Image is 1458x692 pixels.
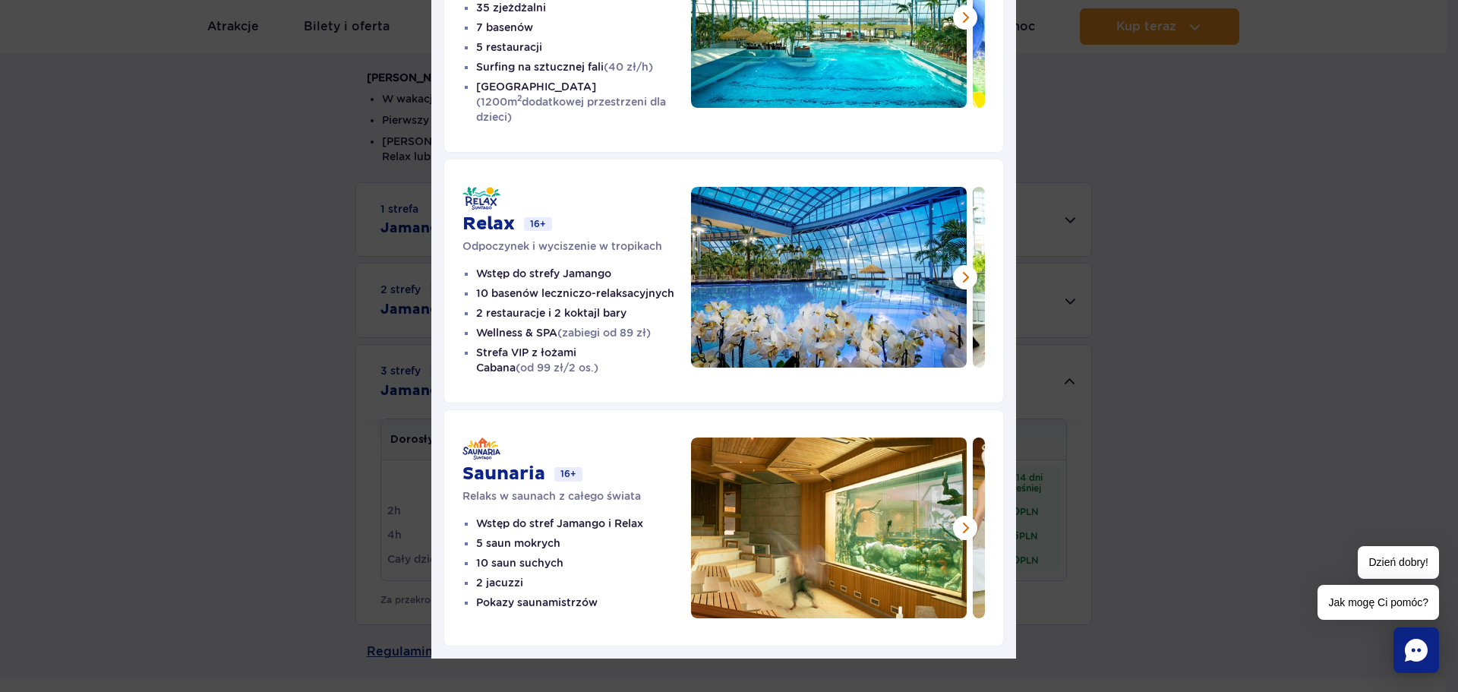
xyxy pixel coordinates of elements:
li: 2 restauracje i 2 koktajl bary [476,305,691,321]
p: Relaks w saunach z całego świata [462,488,691,504]
span: Dzień dobry! [1358,546,1439,579]
span: (1200m dodatkowej przestrzeni dla dzieci) [476,96,666,123]
img: Relax - Suntago [462,187,500,210]
li: [GEOGRAPHIC_DATA] [476,79,691,125]
li: Strefa VIP z łożami Cabana [476,345,691,375]
img: Saunaria - Suntago [462,438,500,460]
li: Wstęp do stref Jamango i Relax [476,516,691,531]
img: Kryty basen otoczony białymi orchideami i palmami, z widokiem na niebo o zmierzchu [691,187,967,368]
li: 5 saun mokrych [476,536,691,551]
sup: 2 [517,93,522,103]
li: Surfing na sztucznej fali [476,59,691,74]
li: Pokazy saunamistrzów [476,595,691,610]
li: Wellness & SPA [476,325,691,340]
li: 7 basenów [476,20,691,35]
span: 16+ [524,217,552,231]
li: 10 saun suchych [476,555,691,570]
span: (od 99 zł/2 os.) [516,362,598,374]
li: 2 jacuzzi [476,575,691,590]
li: 10 basenów leczniczo-relaksacyjnych [476,286,691,301]
h3: Relax [462,213,515,235]
span: (40 zł/h) [604,61,653,73]
div: Chat [1393,627,1439,673]
p: Odpoczynek i wyciszenie w tropikach [462,239,691,254]
li: 5 restauracji [476,39,691,55]
li: Wstęp do strefy Jamango [476,266,691,281]
span: (zabiegi od 89 zł) [557,327,651,339]
img: Pokaz saunamistrza z akwarium w tle [691,438,967,618]
h3: Saunaria [462,463,545,485]
span: 16+ [554,467,582,481]
span: Jak mogę Ci pomóc? [1318,585,1439,620]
